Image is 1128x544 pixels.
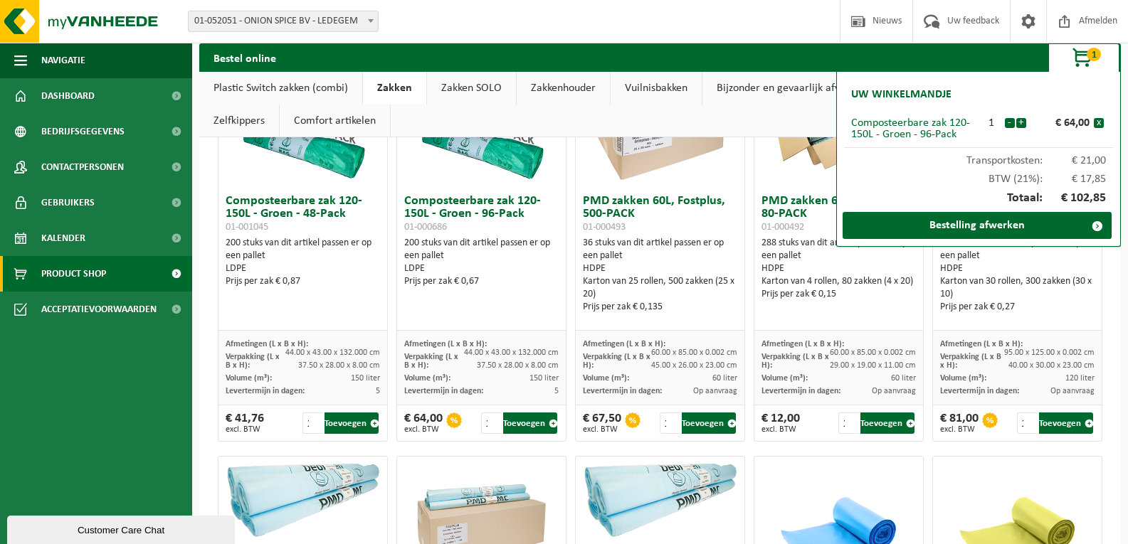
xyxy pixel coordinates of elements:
div: € 64,00 [1030,117,1094,129]
span: Volume (m³): [583,374,629,383]
span: Op aanvraag [1050,387,1095,395]
div: € 12,00 [761,412,800,434]
span: 01-000686 [404,222,447,233]
span: 01-052051 - ONION SPICE BV - LEDEGEM [189,11,378,31]
iframe: chat widget [7,513,238,544]
div: LDPE [404,262,558,275]
span: 60.00 x 85.00 x 0.002 cm [830,348,916,357]
span: Verpakking (L x B x H): [583,353,650,370]
div: € 67,50 [583,412,621,434]
h3: Composteerbare zak 120-150L - Groen - 96-Pack [404,195,558,233]
span: Op aanvraag [872,387,916,395]
span: 45.00 x 26.00 x 23.00 cm [651,361,737,370]
span: 150 liter [351,374,380,383]
div: 30 stuks van dit artikel passen er op een pallet [940,237,1094,314]
div: € 81,00 [940,412,979,434]
img: 01-000496 [218,457,386,540]
span: Afmetingen (L x B x H): [761,340,844,348]
a: Plastic Switch zakken (combi) [199,72,362,105]
span: 60.00 x 85.00 x 0.002 cm [651,348,737,357]
div: Prijs per zak € 0,27 [940,301,1094,314]
span: 5 [376,387,380,395]
span: Levertermijn in dagen: [940,387,1019,395]
span: 44.00 x 43.00 x 132.000 cm [285,348,380,357]
div: BTW (21%): [844,166,1113,185]
span: 01-000492 [761,222,804,233]
span: Acceptatievoorwaarden [41,292,157,327]
span: Dashboard [41,78,95,114]
span: Levertermijn in dagen: [761,387,840,395]
div: Composteerbare zak 120-150L - Groen - 96-Pack [851,117,979,140]
div: € 41,76 [226,412,264,434]
span: 37.50 x 28.00 x 8.00 cm [298,361,380,370]
div: Karton van 4 rollen, 80 zakken (4 x 20) [761,275,915,288]
input: 1 [838,412,858,434]
span: excl. BTW [583,425,621,434]
button: - [1005,118,1015,128]
button: x [1094,118,1104,128]
div: HDPE [940,262,1094,275]
div: Karton van 30 rollen, 300 zakken (30 x 10) [940,275,1094,301]
span: € 21,00 [1043,155,1107,166]
span: Levertermijn in dagen: [583,387,662,395]
span: 44.00 x 43.00 x 132.000 cm [464,348,559,357]
span: 5 [554,387,559,395]
span: Levertermijn in dagen: [404,387,483,395]
span: 01-000493 [583,222,626,233]
button: Toevoegen [325,412,379,434]
h3: PMD zakken 60L, Fostplus, 500-PACK [583,195,737,233]
span: € 102,85 [1043,192,1107,205]
input: 1 [660,412,680,434]
div: Prijs per zak € 0,87 [226,275,379,288]
span: Op aanvraag [693,387,737,395]
div: Karton van 25 rollen, 500 zakken (25 x 20) [583,275,737,301]
span: Kalender [41,220,85,256]
span: 1 [1087,48,1101,61]
span: excl. BTW [761,425,800,434]
div: Prijs per zak € 0,15 [761,288,915,301]
span: 120 liter [1065,374,1095,383]
span: Product Shop [41,256,106,292]
span: Verpakking (L x B x H): [404,353,458,370]
span: Gebruikers [41,185,95,220]
span: 29.00 x 19.00 x 11.00 cm [830,361,916,370]
input: 1 [302,412,322,434]
span: Verpakking (L x B x H): [940,353,1001,370]
span: Contactpersonen [41,149,124,185]
span: Afmetingen (L x B x H): [583,340,665,348]
div: HDPE [583,262,737,275]
span: 150 liter [529,374,559,383]
h3: PMD zakken 60L, Fostplus, 80-PACK [761,195,915,233]
span: Volume (m³): [940,374,986,383]
div: 200 stuks van dit artikel passen er op een pallet [404,237,558,288]
span: excl. BTW [226,425,264,434]
div: Transportkosten: [844,148,1113,166]
div: Prijs per zak € 0,67 [404,275,558,288]
div: Totaal: [844,185,1113,212]
button: Toevoegen [860,412,914,434]
a: Zakkenhouder [517,72,610,105]
span: € 17,85 [1043,174,1107,185]
span: Levertermijn in dagen: [226,387,305,395]
button: Toevoegen [682,412,736,434]
span: 01-001045 [226,222,268,233]
span: Verpakking (L x B x H): [226,353,280,370]
a: Bestelling afwerken [843,212,1112,239]
input: 1 [1017,412,1037,434]
button: Toevoegen [503,412,557,434]
div: 200 stuks van dit artikel passen er op een pallet [226,237,379,288]
span: excl. BTW [940,425,979,434]
a: Bijzonder en gevaarlijk afval [702,72,863,105]
div: 36 stuks van dit artikel passen er op een pallet [583,237,737,314]
div: 1 [979,117,1004,129]
span: Afmetingen (L x B x H): [226,340,308,348]
span: 37.50 x 28.00 x 8.00 cm [477,361,559,370]
h3: Composteerbare zak 120-150L - Groen - 48-Pack [226,195,379,233]
div: € 64,00 [404,412,443,434]
button: + [1016,118,1026,128]
input: 1 [481,412,501,434]
h2: Uw winkelmandje [844,79,959,110]
h2: Bestel online [199,43,290,71]
span: Afmetingen (L x B x H): [404,340,487,348]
